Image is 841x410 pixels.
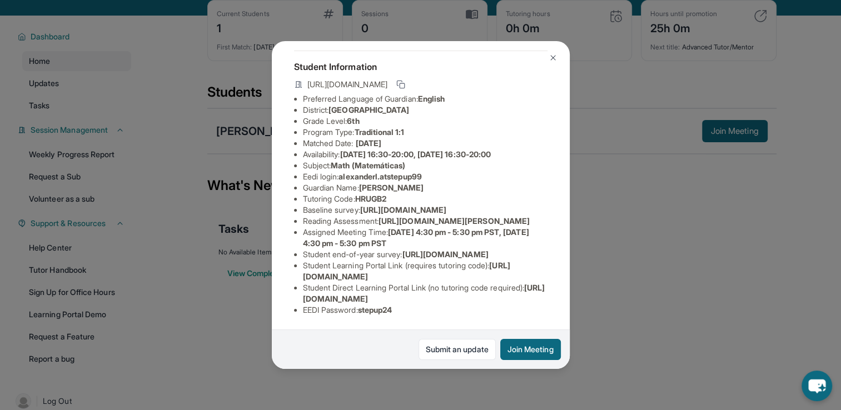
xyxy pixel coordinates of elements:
[359,183,424,192] span: [PERSON_NAME]
[303,216,548,227] li: Reading Assessment :
[303,127,548,138] li: Program Type:
[303,227,548,249] li: Assigned Meeting Time :
[331,161,405,170] span: Math (Matemáticas)
[358,305,392,314] span: stepup24
[294,60,548,73] h4: Student Information
[419,339,496,360] a: Submit an update
[355,194,386,203] span: HRUGB2
[500,339,561,360] button: Join Meeting
[303,260,548,282] li: Student Learning Portal Link (requires tutoring code) :
[360,205,446,214] span: [URL][DOMAIN_NAME]
[340,149,491,159] span: [DATE] 16:30-20:00, [DATE] 16:30-20:00
[549,53,558,62] img: Close Icon
[303,182,548,193] li: Guardian Name :
[303,171,548,182] li: Eedi login :
[303,304,548,316] li: EEDI Password :
[303,93,548,104] li: Preferred Language of Guardian:
[303,149,548,160] li: Availability:
[379,216,530,226] span: [URL][DOMAIN_NAME][PERSON_NAME]
[307,79,387,90] span: [URL][DOMAIN_NAME]
[303,227,529,248] span: [DATE] 4:30 pm - 5:30 pm PST, [DATE] 4:30 pm - 5:30 pm PST
[354,127,404,137] span: Traditional 1:1
[329,105,409,114] span: [GEOGRAPHIC_DATA]
[303,193,548,204] li: Tutoring Code :
[303,116,548,127] li: Grade Level:
[303,104,548,116] li: District:
[303,138,548,149] li: Matched Date:
[394,78,407,91] button: Copy link
[303,282,548,304] li: Student Direct Learning Portal Link (no tutoring code required) :
[303,249,548,260] li: Student end-of-year survey :
[402,249,488,259] span: [URL][DOMAIN_NAME]
[347,116,359,126] span: 6th
[418,94,445,103] span: English
[303,204,548,216] li: Baseline survey :
[303,160,548,171] li: Subject :
[356,138,381,148] span: [DATE]
[339,172,421,181] span: alexanderl.atstepup99
[802,371,832,401] button: chat-button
